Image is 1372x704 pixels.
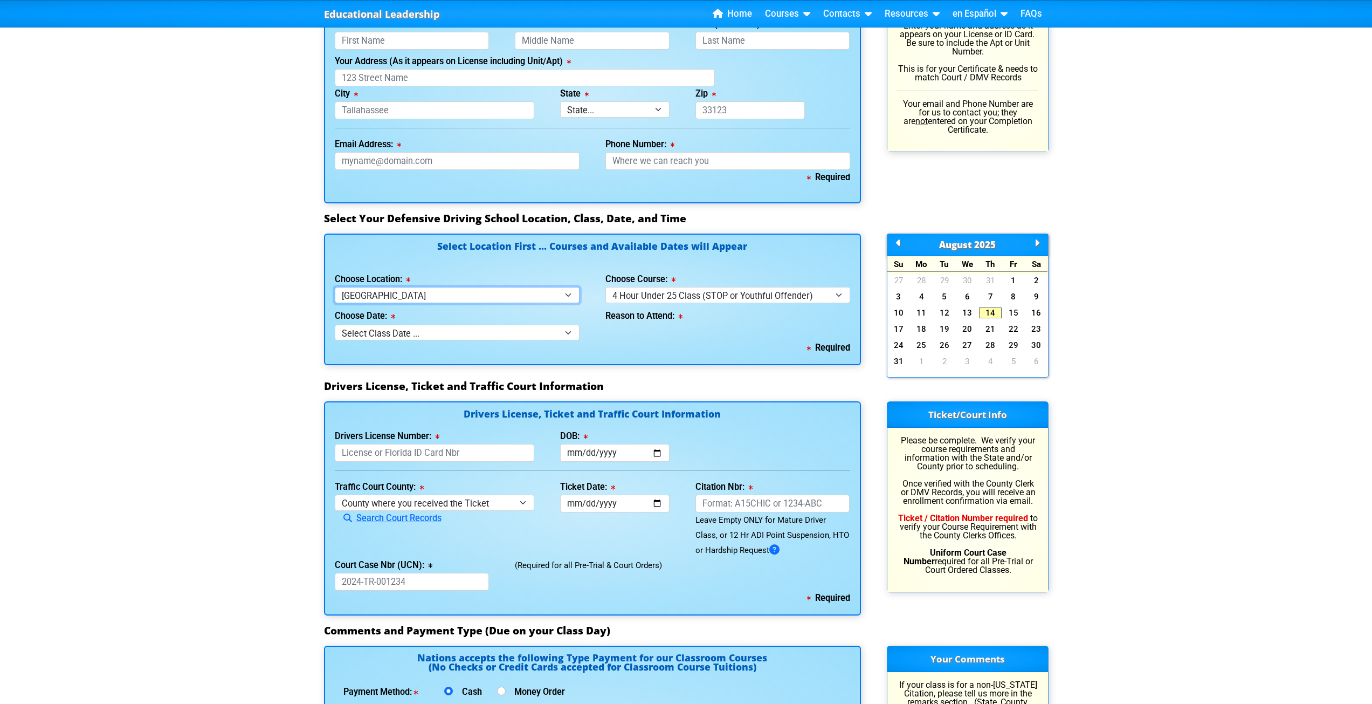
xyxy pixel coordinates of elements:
[324,624,1049,637] h3: Comments and Payment Type (Due on your Class Day)
[887,256,911,272] div: Su
[335,513,442,523] a: Search Court Records
[1002,291,1025,302] a: 8
[807,593,850,603] b: Required
[1025,356,1048,367] a: 6
[605,312,682,320] label: Reason to Attend:
[324,5,440,23] a: Educational Leadership
[1002,324,1025,334] a: 22
[887,402,1048,428] h3: Ticket/Court Info
[515,20,549,29] label: Middle
[819,6,876,22] a: Contacts
[1002,275,1025,286] a: 1
[956,356,979,367] a: 3
[956,307,979,318] a: 13
[335,242,850,264] h4: Select Location First ... Courses and Available Dates will Appear
[898,513,1028,523] b: Ticket / Citation Number required
[560,483,615,491] label: Ticket Date:
[502,558,863,591] div: (Required for all Pre-Trial & Court Orders)
[335,409,850,421] h4: Drivers License, Ticket and Traffic Court Information
[933,256,956,272] div: Tu
[956,275,979,286] a: 30
[910,307,933,318] a: 11
[910,256,933,272] div: Mo
[335,140,401,149] label: Email Address:
[897,100,1038,134] p: Your email and Phone Number are for us to contact you; they are entered on your Completion Certif...
[510,688,565,696] label: Money Order
[1025,275,1048,286] a: 2
[887,291,911,302] a: 3
[933,324,956,334] a: 19
[910,291,933,302] a: 4
[979,291,1002,302] a: 7
[1002,256,1025,272] div: Fr
[979,324,1002,334] a: 21
[910,340,933,351] a: 25
[560,495,670,512] input: mm/dd/yyyy
[1016,6,1046,22] a: FAQs
[335,20,387,29] label: Your Name
[605,275,675,284] label: Choose Course:
[335,69,715,87] input: 123 Street Name
[880,6,944,22] a: Resources
[979,340,1002,351] a: 28
[335,483,424,491] label: Traffic Court County:
[695,512,850,558] div: Leave Empty ONLY for Mature Driver Class, or 12 Hr ADI Point Suspension, HTO or Hardship Request
[956,256,979,272] div: We
[695,101,805,119] input: 33123
[560,444,670,462] input: mm/dd/yyyy
[887,646,1048,672] h3: Your Comments
[887,340,911,351] a: 24
[335,101,534,119] input: Tallahassee
[761,6,815,22] a: Courses
[324,380,1049,393] h3: Drivers License, Ticket and Traffic Court Information
[695,495,850,512] input: Format: A15CHIC or 1234-ABC
[343,688,429,696] label: Payment Method:
[933,356,956,367] a: 2
[897,22,1038,82] p: Enter your name and address as it appears on your License or ID Card. Be sure to include the Apt ...
[335,573,489,591] input: 2024-TR-001234
[910,275,933,286] a: 28
[695,483,753,491] label: Citation Nbr:
[335,653,850,676] h4: Nations accepts the following Type Payment for our Classroom Courses (No Checks or Credit Cards a...
[335,32,489,50] input: First Name
[904,548,1006,566] b: Uniform Court Case Number
[560,432,588,441] label: DOB:
[695,32,850,50] input: Last Name
[1025,291,1048,302] a: 9
[807,172,850,182] b: Required
[910,324,933,334] a: 18
[560,90,589,98] label: State
[515,32,670,50] input: Middle Name
[887,275,911,286] a: 27
[605,140,674,149] label: Phone Number:
[887,324,911,334] a: 17
[887,307,911,318] a: 10
[324,212,1049,225] h3: Select Your Defensive Driving School Location, Class, Date, and Time
[956,291,979,302] a: 6
[915,116,928,126] u: not
[979,256,1002,272] div: Th
[695,90,716,98] label: Zip
[695,20,768,29] label: Last (and Suffix)
[1002,307,1025,318] a: 15
[933,275,956,286] a: 29
[974,238,996,251] span: 2025
[1025,324,1048,334] a: 23
[933,291,956,302] a: 5
[979,356,1002,367] a: 4
[335,57,571,66] label: Your Address (As it appears on License including Unit/Apt)
[1002,356,1025,367] a: 5
[335,90,358,98] label: City
[335,432,439,441] label: Drivers License Number:
[939,238,972,251] span: August
[335,152,580,170] input: myname@domain.com
[956,324,979,334] a: 20
[335,275,410,284] label: Choose Location:
[910,356,933,367] a: 1
[956,340,979,351] a: 27
[887,356,911,367] a: 31
[1025,307,1048,318] a: 16
[948,6,1012,22] a: en Español
[458,688,486,696] label: Cash
[807,343,850,353] b: Required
